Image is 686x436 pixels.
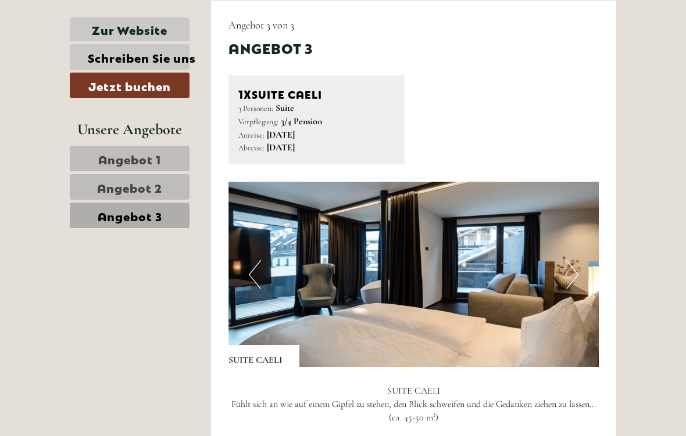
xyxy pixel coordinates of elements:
[281,116,322,127] b: 3/4 Pension
[228,345,299,367] div: SUITE CAELI
[70,44,190,70] a: Schreiben Sie uns
[566,260,578,289] button: Next
[17,34,165,43] div: [GEOGRAPHIC_DATA]
[249,260,261,289] button: Previous
[9,31,171,67] div: Guten Tag, wie können wir Ihnen helfen?
[267,129,295,140] b: [DATE]
[238,130,265,140] small: Anreise:
[70,73,190,98] a: Jetzt buchen
[165,9,206,28] div: [DATE]
[238,143,265,153] small: Abreise:
[17,56,165,64] small: 16:57
[290,301,371,326] button: Senden
[98,207,162,224] span: Angebot 3
[228,38,313,57] div: Angebot 3
[238,85,252,101] b: 1x
[238,103,273,113] small: 3 Personen:
[70,17,190,41] a: Zur Website
[228,19,294,31] span: Angebot 3 von 3
[238,85,395,102] div: SUITE CAELI
[238,117,278,127] small: Verpflegung:
[97,179,162,195] span: Angebot 2
[70,118,190,140] div: Unsere Angebote
[276,102,294,114] b: Suite
[228,182,599,367] img: image
[267,142,295,153] b: [DATE]
[98,150,161,167] span: Angebot 1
